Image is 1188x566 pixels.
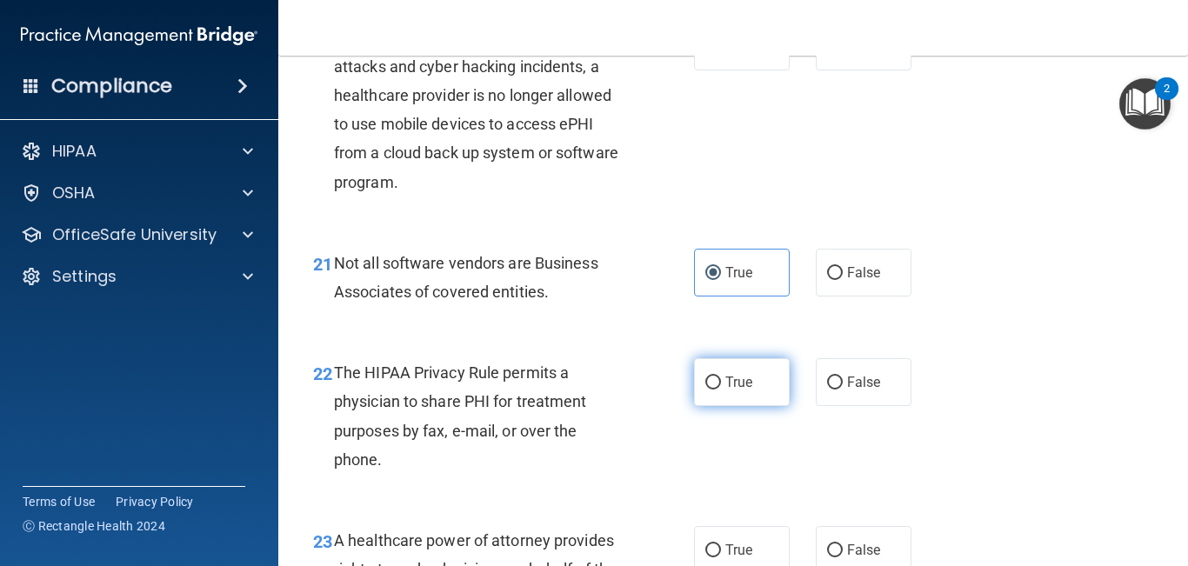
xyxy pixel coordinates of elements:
a: OSHA [21,183,253,203]
span: 21 [313,254,332,275]
p: HIPAA [52,141,97,162]
input: False [827,544,843,557]
span: True [725,374,752,390]
span: True [725,264,752,281]
a: HIPAA [21,141,253,162]
span: Not all software vendors are Business Associates of covered entities. [334,254,598,301]
a: OfficeSafe University [21,224,253,245]
span: True [725,542,752,558]
p: Settings [52,266,117,287]
span: False [847,264,881,281]
span: 22 [313,363,332,384]
input: True [705,544,721,557]
span: Because of the recent ransomware attacks and cyber hacking incidents, a healthcare provider is no... [334,28,618,190]
button: Open Resource Center, 2 new notifications [1119,78,1171,130]
a: Settings [21,266,253,287]
span: False [847,374,881,390]
span: Ⓒ Rectangle Health 2024 [23,517,165,535]
input: False [827,376,843,390]
input: False [827,267,843,280]
h4: Compliance [51,74,172,98]
input: True [705,376,721,390]
span: 23 [313,531,332,552]
img: PMB logo [21,18,257,53]
span: False [847,542,881,558]
input: True [705,267,721,280]
a: Privacy Policy [116,493,194,510]
p: OSHA [52,183,96,203]
a: Terms of Use [23,493,95,510]
p: OfficeSafe University [52,224,217,245]
div: 2 [1164,89,1170,111]
span: The HIPAA Privacy Rule permits a physician to share PHI for treatment purposes by fax, e-mail, or... [334,363,587,469]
